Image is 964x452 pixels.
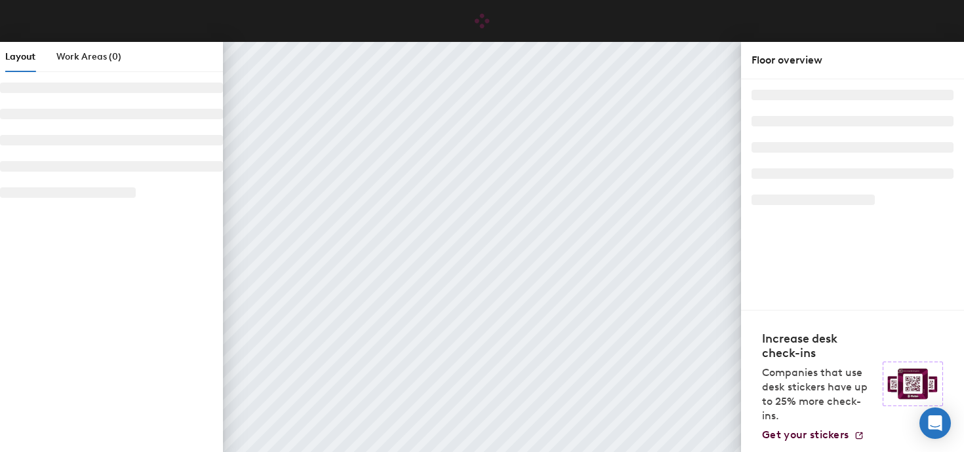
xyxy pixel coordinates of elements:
[762,331,875,360] h4: Increase desk check-ins
[5,51,35,62] span: Layout
[56,51,121,62] span: Work Areas (0)
[762,366,875,423] p: Companies that use desk stickers have up to 25% more check-ins.
[762,428,849,441] span: Get your stickers
[919,407,951,439] div: Open Intercom Messenger
[762,428,864,442] a: Get your stickers
[752,52,954,68] div: Floor overview
[883,362,943,406] img: Sticker logo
